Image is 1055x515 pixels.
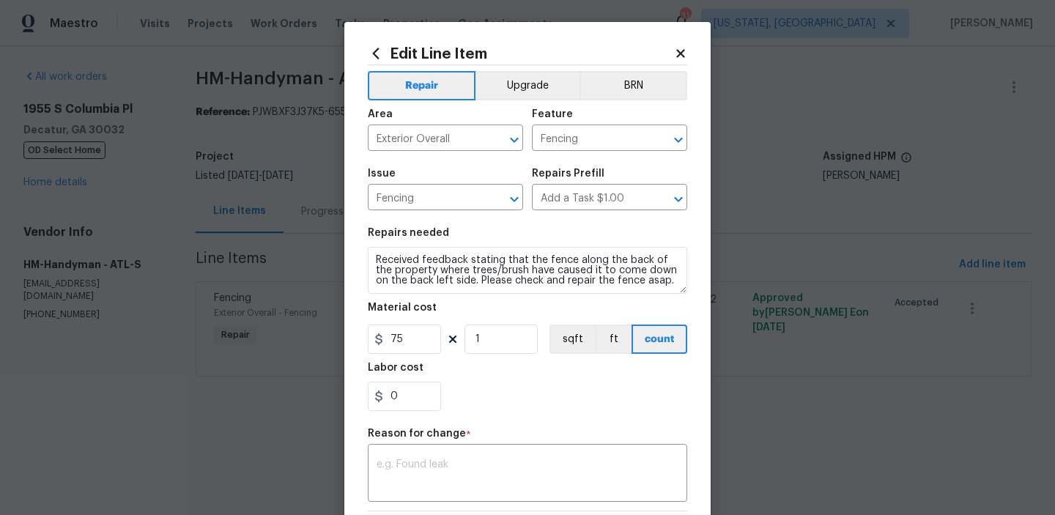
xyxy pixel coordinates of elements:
[595,325,632,354] button: ft
[368,363,423,373] h5: Labor cost
[504,189,525,210] button: Open
[668,189,689,210] button: Open
[475,71,580,100] button: Upgrade
[368,168,396,179] h5: Issue
[632,325,687,354] button: count
[368,303,437,313] h5: Material cost
[549,325,595,354] button: sqft
[668,130,689,150] button: Open
[368,109,393,119] h5: Area
[368,71,475,100] button: Repair
[368,429,466,439] h5: Reason for change
[368,247,687,294] textarea: Received feedback stating that the fence along the back of the property where trees/brush have ca...
[532,168,604,179] h5: Repairs Prefill
[580,71,687,100] button: BRN
[532,109,573,119] h5: Feature
[368,228,449,238] h5: Repairs needed
[368,45,674,62] h2: Edit Line Item
[504,130,525,150] button: Open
